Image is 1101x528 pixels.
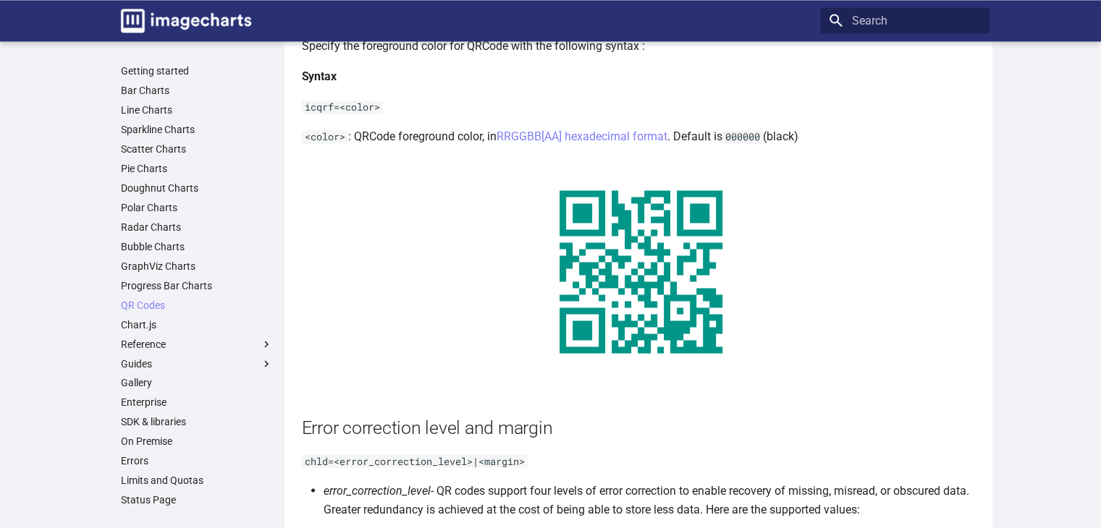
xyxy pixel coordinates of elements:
a: RRGGBB[AA] hexadecimal format [497,129,667,143]
h4: Syntax [302,67,981,86]
a: QR Codes [121,299,273,312]
label: Guides [121,357,273,370]
a: Enterprise [121,396,273,409]
a: Progress Bar Charts [121,279,273,292]
a: GraphViz Charts [121,260,273,273]
a: Image-Charts documentation [115,3,257,38]
a: Chart.js [121,318,273,331]
a: Polar Charts [121,201,273,214]
a: Gallery [121,376,273,389]
a: Pie Charts [121,162,273,175]
a: Doughnut Charts [121,182,273,195]
label: Reference [121,338,273,351]
img: logo [121,9,251,33]
a: Radar Charts [121,221,273,234]
h2: Error correction level and margin [302,414,981,440]
a: Sparkline Charts [121,123,273,136]
a: On Premise [121,435,273,448]
a: SDK & libraries [121,415,273,428]
a: Line Charts [121,103,273,116]
p: Specify the foreground color for QRCode with the following syntax : [302,37,981,56]
code: chld=<error_correction_level>|<margin> [302,454,528,467]
code: 000000 [722,130,763,143]
a: Bar Charts [121,84,273,97]
a: Scatter Charts [121,142,273,156]
a: Errors [121,454,273,467]
a: Limits and Quotas [121,474,273,487]
a: Status Page [121,493,273,506]
p: : QRCode foreground color, in . Default is (black) [302,127,981,146]
em: error_correction_level [324,483,431,497]
code: <color> [302,130,348,143]
code: icqrf=<color> [302,101,383,114]
input: Search [820,7,990,33]
img: chart [527,158,755,386]
a: Getting started [121,64,273,77]
a: Bubble Charts [121,240,273,253]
